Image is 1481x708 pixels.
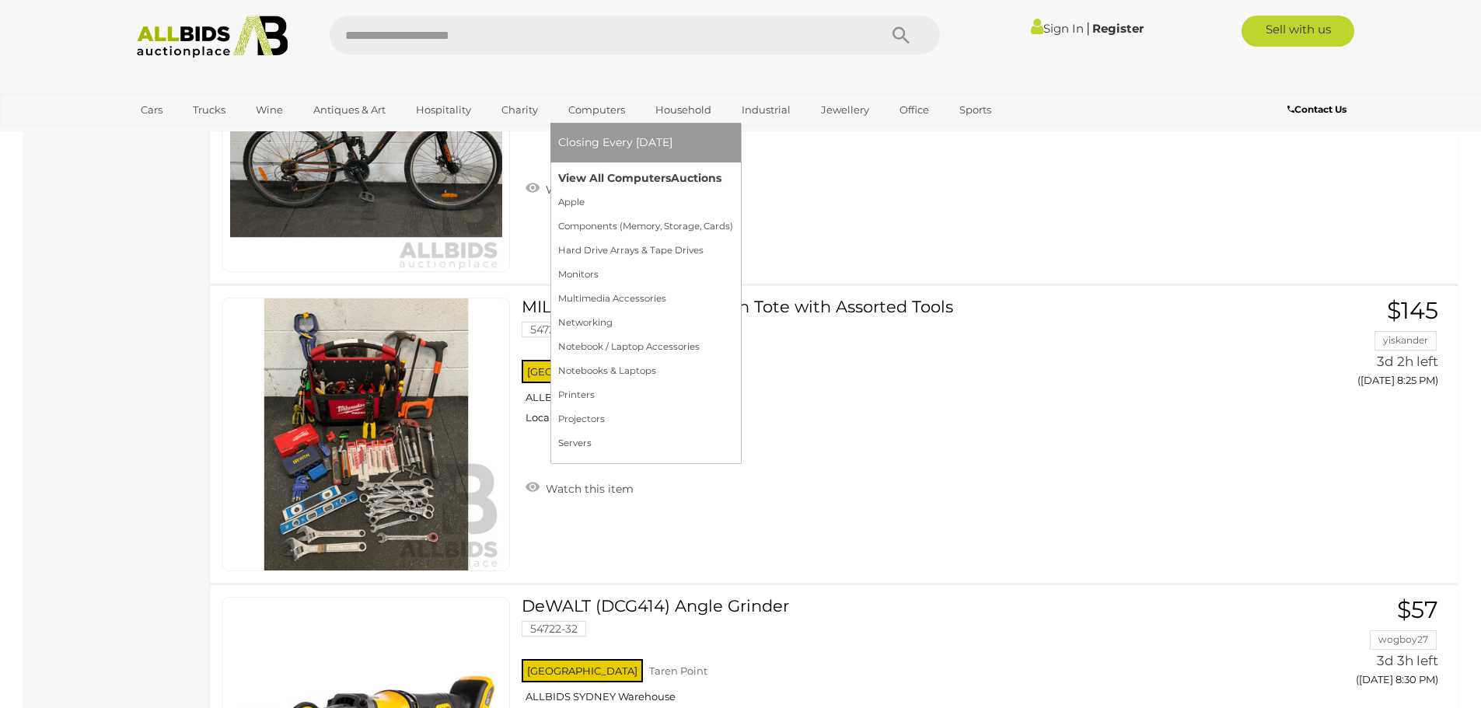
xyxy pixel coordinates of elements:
[1086,19,1090,37] span: |
[1092,21,1144,36] a: Register
[522,476,637,499] a: Watch this item
[406,97,481,123] a: Hospitality
[542,183,634,197] span: Watch this item
[522,176,637,200] a: Watch this item
[1262,298,1442,395] a: $145 yiskander 3d 2h left ([DATE] 8:25 PM)
[558,97,635,123] a: Computers
[645,97,721,123] a: Household
[1287,101,1350,118] a: Contact Us
[131,97,173,123] a: Cars
[1262,597,1442,694] a: $57 wogboy27 3d 3h left ([DATE] 8:30 PM)
[889,97,939,123] a: Office
[246,97,293,123] a: Wine
[732,97,801,123] a: Industrial
[1287,103,1347,115] b: Contact Us
[303,97,396,123] a: Antiques & Art
[542,482,634,496] span: Watch this item
[491,97,548,123] a: Charity
[128,16,297,58] img: Allbids.com.au
[1397,595,1438,624] span: $57
[811,97,879,123] a: Jewellery
[1387,296,1438,325] span: $145
[862,16,940,54] button: Search
[131,123,261,148] a: [GEOGRAPHIC_DATA]
[1242,16,1354,47] a: Sell with us
[533,298,1238,436] a: MILWAUKEE Packout Open Tote with Assorted Tools 54722-11 [GEOGRAPHIC_DATA] Taren Point ALLBIDS SY...
[183,97,236,123] a: Trucks
[1031,21,1084,36] a: Sign In
[949,97,1001,123] a: Sports
[230,298,502,570] img: 54722-11bp.jpeg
